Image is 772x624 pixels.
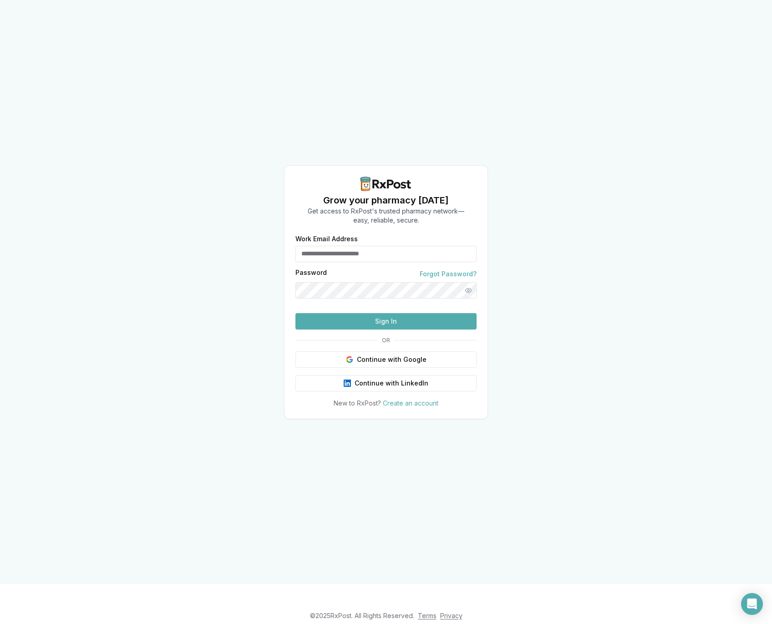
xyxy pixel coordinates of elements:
label: Password [295,269,327,279]
button: Continue with LinkedIn [295,375,477,391]
span: New to RxPost? [334,399,381,407]
a: Create an account [383,399,438,407]
a: Privacy [440,612,462,619]
a: Forgot Password? [420,269,477,279]
p: Get access to RxPost's trusted pharmacy network— easy, reliable, secure. [308,207,464,225]
button: Sign In [295,313,477,330]
button: Continue with Google [295,351,477,368]
span: OR [378,337,394,344]
div: Open Intercom Messenger [741,593,763,615]
label: Work Email Address [295,236,477,242]
img: RxPost Logo [357,177,415,191]
img: LinkedIn [344,380,351,387]
h1: Grow your pharmacy [DATE] [308,194,464,207]
button: Show password [460,282,477,299]
a: Terms [418,612,437,619]
img: Google [346,356,353,363]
